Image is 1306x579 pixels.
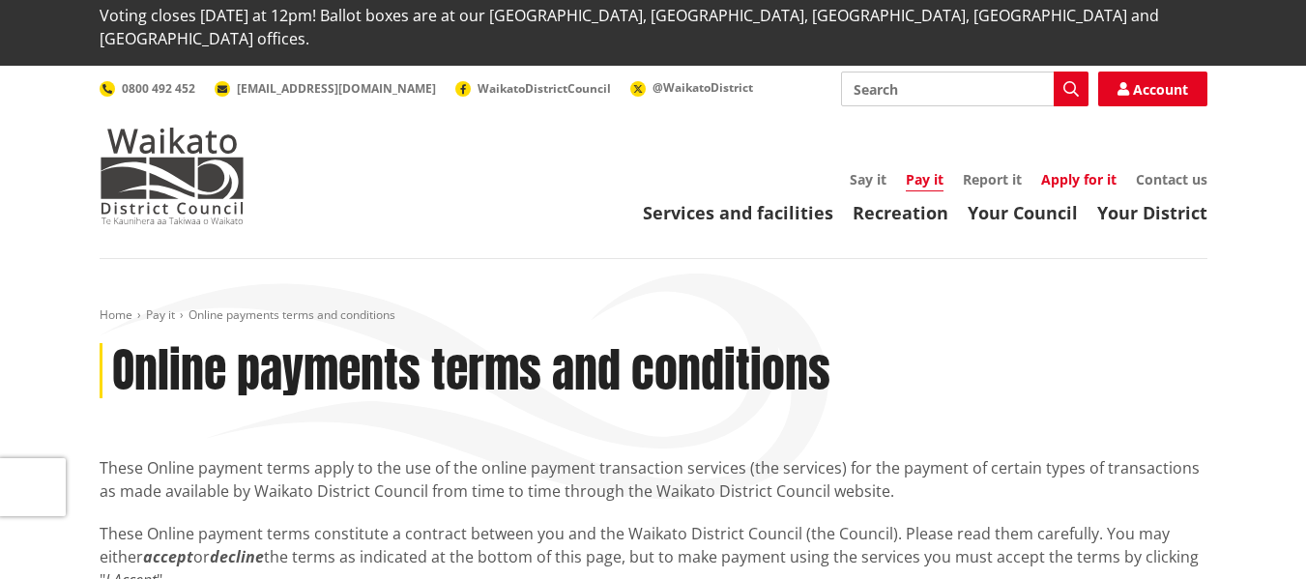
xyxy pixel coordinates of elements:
span: 0800 492 452 [122,80,195,97]
a: [EMAIL_ADDRESS][DOMAIN_NAME] [215,80,436,97]
a: @WaikatoDistrict [630,79,753,96]
h1: Online payments terms and conditions [112,343,830,399]
a: 0800 492 452 [100,80,195,97]
a: Recreation [853,201,948,224]
a: Home [100,306,132,323]
a: Apply for it [1041,170,1117,188]
span: WaikatoDistrictCouncil [478,80,611,97]
a: Pay it [906,170,943,191]
span: Online payments terms and conditions [189,306,395,323]
strong: accept [143,546,193,567]
strong: decline [210,546,264,567]
span: @WaikatoDistrict [653,79,753,96]
a: Pay it [146,306,175,323]
a: Your Council [968,201,1078,224]
a: Services and facilities [643,201,833,224]
a: Your District [1097,201,1207,224]
a: WaikatoDistrictCouncil [455,80,611,97]
span: [EMAIL_ADDRESS][DOMAIN_NAME] [237,80,436,97]
a: Contact us [1136,170,1207,188]
input: Search input [841,72,1088,106]
a: Say it [850,170,886,188]
a: Report it [963,170,1022,188]
a: Account [1098,72,1207,106]
img: Waikato District Council - Te Kaunihera aa Takiwaa o Waikato [100,128,245,224]
p: These Online payment terms apply to the use of the online payment transaction services (the servi... [100,456,1207,503]
nav: breadcrumb [100,307,1207,324]
iframe: Messenger Launcher [1217,498,1287,567]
